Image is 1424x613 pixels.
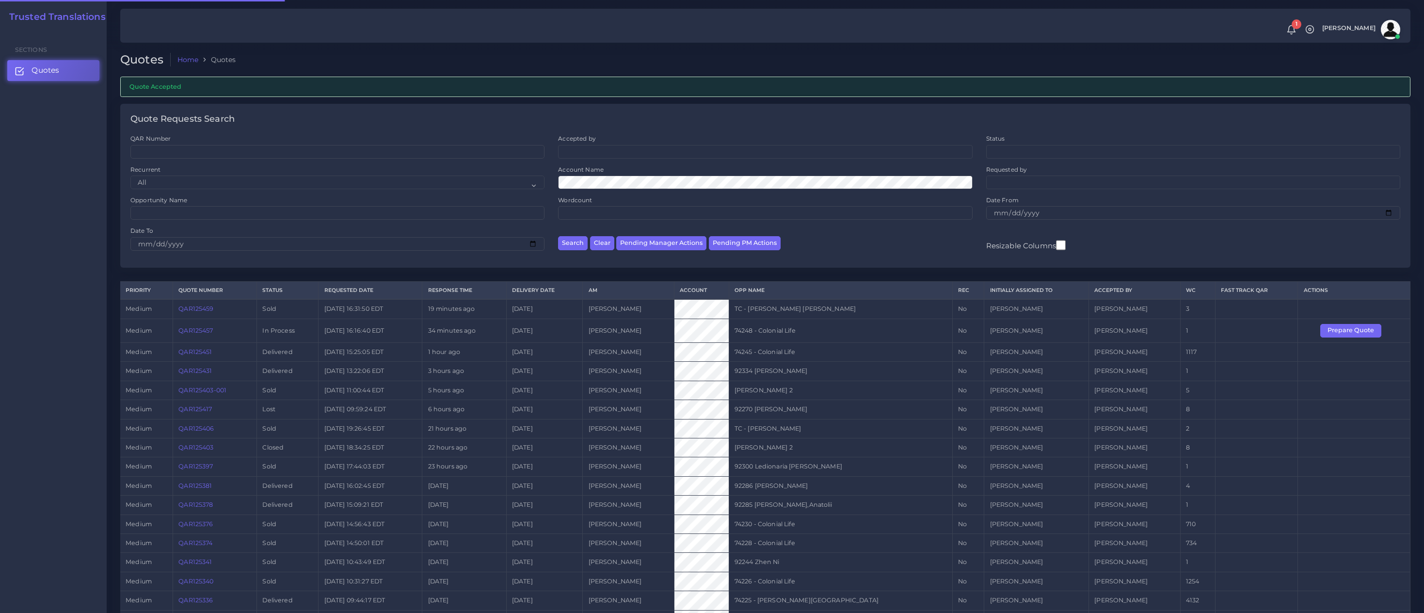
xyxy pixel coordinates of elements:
[986,196,1019,204] label: Date From
[422,533,506,552] td: [DATE]
[1180,591,1215,610] td: 4132
[126,539,152,547] span: medium
[319,572,422,591] td: [DATE] 10:31:27 EDT
[178,444,213,451] a: QAR125403
[952,572,984,591] td: No
[1089,572,1181,591] td: [PERSON_NAME]
[583,457,674,476] td: [PERSON_NAME]
[178,482,212,489] a: QAR125381
[1180,476,1215,495] td: 4
[583,419,674,438] td: [PERSON_NAME]
[729,342,952,361] td: 74245 - Colonial Life
[952,319,984,342] td: No
[583,400,674,419] td: [PERSON_NAME]
[729,533,952,552] td: 74228 - Colonial Life
[1180,457,1215,476] td: 1
[178,578,213,585] a: QAR125340
[257,419,319,438] td: Sold
[422,419,506,438] td: 21 hours ago
[729,438,952,457] td: [PERSON_NAME] 2
[952,362,984,381] td: No
[984,419,1089,438] td: [PERSON_NAME]
[506,533,583,552] td: [DATE]
[257,591,319,610] td: Delivered
[257,281,319,299] th: Status
[178,305,213,312] a: QAR125459
[120,53,171,67] h2: Quotes
[1180,299,1215,319] td: 3
[984,281,1089,299] th: Initially Assigned to
[984,319,1089,342] td: [PERSON_NAME]
[126,578,152,585] span: medium
[952,419,984,438] td: No
[257,457,319,476] td: Sold
[422,515,506,533] td: [DATE]
[1180,400,1215,419] td: 8
[506,572,583,591] td: [DATE]
[126,405,152,413] span: medium
[319,438,422,457] td: [DATE] 18:34:25 EDT
[257,572,319,591] td: Sold
[257,476,319,495] td: Delivered
[729,299,952,319] td: TC - [PERSON_NAME] [PERSON_NAME]
[984,400,1089,419] td: [PERSON_NAME]
[257,553,319,572] td: Sold
[583,381,674,400] td: [PERSON_NAME]
[257,438,319,457] td: Closed
[319,281,422,299] th: Requested Date
[583,591,674,610] td: [PERSON_NAME]
[130,226,153,235] label: Date To
[1180,419,1215,438] td: 2
[173,281,257,299] th: Quote Number
[1089,476,1181,495] td: [PERSON_NAME]
[422,299,506,319] td: 19 minutes ago
[590,236,614,250] button: Clear
[984,591,1089,610] td: [PERSON_NAME]
[583,299,674,319] td: [PERSON_NAME]
[319,553,422,572] td: [DATE] 10:43:49 EDT
[257,319,319,342] td: In Process
[952,476,984,495] td: No
[986,134,1005,143] label: Status
[422,496,506,515] td: [DATE]
[729,476,952,495] td: 92286 [PERSON_NAME]
[1089,419,1181,438] td: [PERSON_NAME]
[319,476,422,495] td: [DATE] 16:02:45 EDT
[178,539,212,547] a: QAR125374
[126,558,152,565] span: medium
[126,597,152,604] span: medium
[422,591,506,610] td: [DATE]
[130,165,160,174] label: Recurrent
[1317,20,1404,39] a: [PERSON_NAME]avatar
[32,65,59,76] span: Quotes
[130,134,171,143] label: QAR Number
[729,591,952,610] td: 74225 - [PERSON_NAME][GEOGRAPHIC_DATA]
[422,457,506,476] td: 23 hours ago
[7,60,99,81] a: Quotes
[1180,438,1215,457] td: 8
[558,196,592,204] label: Wordcount
[1089,438,1181,457] td: [PERSON_NAME]
[422,362,506,381] td: 3 hours ago
[1180,281,1215,299] th: WC
[319,299,422,319] td: [DATE] 16:31:50 EDT
[952,591,984,610] td: No
[1180,362,1215,381] td: 1
[126,327,152,334] span: medium
[729,381,952,400] td: [PERSON_NAME] 2
[506,400,583,419] td: [DATE]
[986,165,1027,174] label: Requested by
[984,496,1089,515] td: [PERSON_NAME]
[1089,457,1181,476] td: [PERSON_NAME]
[984,362,1089,381] td: [PERSON_NAME]
[952,342,984,361] td: No
[319,533,422,552] td: [DATE] 14:50:01 EDT
[583,319,674,342] td: [PERSON_NAME]
[506,553,583,572] td: [DATE]
[130,114,235,125] h4: Quote Requests Search
[422,553,506,572] td: [DATE]
[583,342,674,361] td: [PERSON_NAME]
[506,319,583,342] td: [DATE]
[198,55,236,65] li: Quotes
[178,348,212,355] a: QAR125451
